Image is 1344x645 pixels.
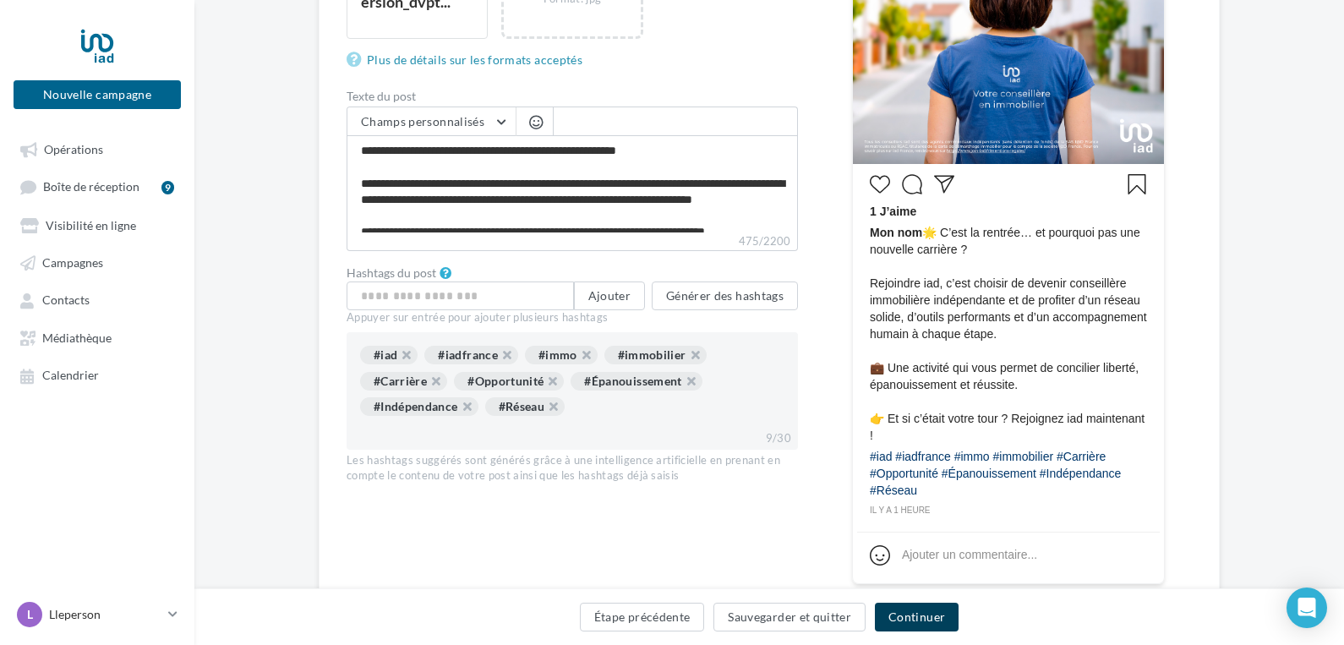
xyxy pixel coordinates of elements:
span: Contacts [42,293,90,308]
a: Contacts [10,284,184,314]
button: Générer des hashtags [652,282,798,310]
div: #iad [360,346,418,364]
span: Champs personnalisés [361,114,484,128]
div: 9 [161,181,174,194]
span: L [27,606,33,623]
div: #iadfrance [424,346,518,364]
div: Appuyer sur entrée pour ajouter plusieurs hashtags [347,310,798,325]
svg: Emoji [870,545,890,566]
div: il y a 1 heure [870,503,1147,518]
label: Texte du post [347,90,798,102]
div: #Indépendance [360,397,478,416]
a: Campagnes [10,247,184,277]
a: L Lleperson [14,599,181,631]
a: Calendrier [10,359,184,390]
div: La prévisualisation est non-contractuelle [852,584,1165,606]
a: Médiathèque [10,322,184,353]
svg: J’aime [870,174,890,194]
span: Visibilité en ligne [46,218,136,232]
button: Nouvelle campagne [14,80,181,109]
label: 475/2200 [347,232,798,251]
a: Opérations [10,134,184,164]
div: 1 J’aime [870,203,1147,224]
a: Plus de détails sur les formats acceptés [347,50,589,70]
span: Calendrier [42,369,99,383]
button: Étape précédente [580,603,705,631]
span: Campagnes [42,255,103,270]
button: Sauvegarder et quitter [713,603,866,631]
a: Boîte de réception9 [10,171,184,202]
div: Les hashtags suggérés sont générés grâce à une intelligence artificielle en prenant en compte le ... [347,453,798,484]
div: #Épanouissement [571,372,702,391]
div: #Opportunité [454,372,564,391]
a: Visibilité en ligne [10,210,184,240]
label: Hashtags du post [347,267,436,279]
div: #immo [525,346,598,364]
span: 🌟 C’est la rentrée… et pourquoi pas une nouvelle carrière ? Rejoindre iad, c’est choisir de deven... [870,224,1147,444]
div: #immobilier [604,346,707,364]
p: Lleperson [49,606,161,623]
div: #iad #iadfrance #immo #immobilier #Carrière #Opportunité #Épanouissement #Indépendance #Réseau [870,448,1147,503]
span: Boîte de réception [43,180,139,194]
div: Ajouter un commentaire... [902,546,1037,563]
span: Mon nom [870,226,922,239]
div: #Réseau [485,397,565,416]
div: #Carrière [360,372,447,391]
div: 9/30 [759,428,798,450]
button: Ajouter [574,282,645,310]
button: Continuer [875,603,959,631]
span: Médiathèque [42,331,112,345]
div: Open Intercom Messenger [1287,588,1327,628]
svg: Commenter [902,174,922,194]
svg: Partager la publication [934,174,954,194]
button: Champs personnalisés [347,107,516,136]
span: Opérations [44,142,103,156]
svg: Enregistrer [1127,174,1147,194]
